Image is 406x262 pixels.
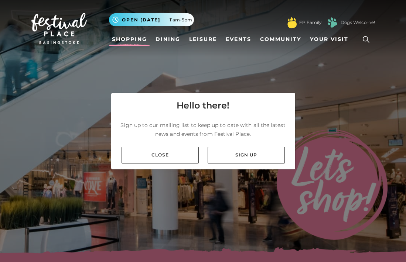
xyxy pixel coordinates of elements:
[122,17,160,23] span: Open [DATE]
[257,32,304,46] a: Community
[299,19,321,26] a: FP Family
[341,19,375,26] a: Dogs Welcome!
[177,99,229,112] h4: Hello there!
[208,147,285,163] a: Sign up
[122,147,199,163] a: Close
[223,32,254,46] a: Events
[31,13,87,44] img: Festival Place Logo
[109,13,194,26] button: Open [DATE] 11am-5pm
[109,32,150,46] a: Shopping
[117,121,289,138] p: Sign up to our mailing list to keep up to date with all the latest news and events from Festival ...
[153,32,183,46] a: Dining
[186,32,220,46] a: Leisure
[170,17,192,23] span: 11am-5pm
[307,32,355,46] a: Your Visit
[310,35,348,43] span: Your Visit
